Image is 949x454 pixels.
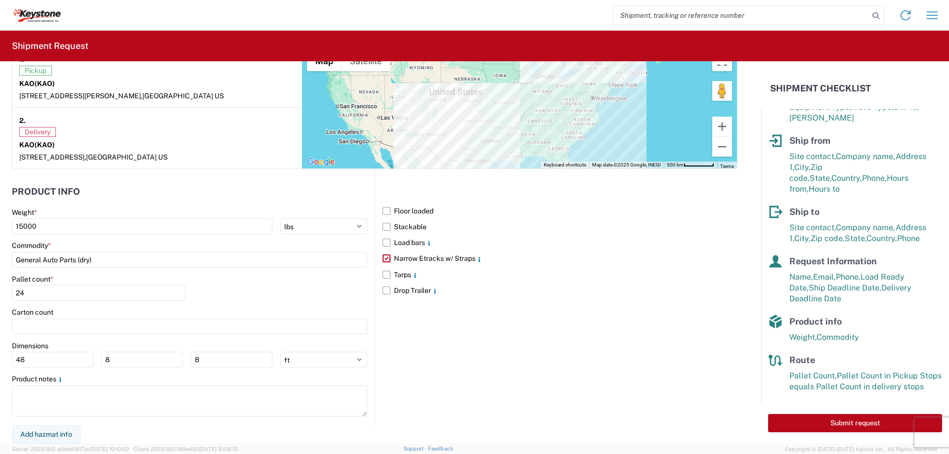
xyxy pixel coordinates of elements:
[811,234,845,243] span: Zip code,
[304,156,337,168] img: Google
[720,164,734,169] a: Terms
[383,283,737,298] label: Drop Trailer
[342,51,390,71] button: Show satellite imagery
[383,235,737,250] label: Load bars
[142,92,224,100] span: [GEOGRAPHIC_DATA] US
[12,208,37,217] label: Weight
[813,272,836,282] span: Email,
[789,223,836,232] span: Site contact,
[12,352,93,368] input: L
[789,256,877,266] span: Request Information
[712,137,732,157] button: Zoom out
[12,308,53,317] label: Carton count
[19,92,142,100] span: [STREET_ADDRESS][PERSON_NAME],
[86,153,168,161] span: [GEOGRAPHIC_DATA] US
[866,234,897,243] span: Country,
[768,414,942,432] button: Submit request
[789,371,942,391] span: Pallet Count in Pickup Stops equals Pallet Count in delivery stops
[101,352,183,368] input: W
[789,206,820,217] span: Ship to
[809,283,881,292] span: Ship Deadline Date,
[383,250,737,266] label: Narrow Etracks w/ Straps
[836,152,896,161] span: Company name,
[19,80,55,87] strong: KAO
[794,163,811,172] span: City,
[383,203,737,219] label: Floor loaded
[544,162,586,168] button: Keyboard shortcuts
[12,40,88,52] h2: Shipment Request
[897,234,920,243] span: Phone
[789,332,817,342] span: Weight,
[19,66,52,76] span: Pickup
[831,173,862,183] span: Country,
[12,374,64,383] label: Product notes
[592,162,661,167] span: Map data ©2025 Google, INEGI
[12,425,81,444] button: Add hazmat info
[794,234,811,243] span: City,
[817,332,859,342] span: Commodity
[667,162,684,167] span: 500 km
[12,341,48,350] label: Dimensions
[403,446,428,452] a: Support
[383,267,737,283] label: Tarps
[789,316,842,327] span: Product info
[19,153,86,161] span: [STREET_ADDRESS],
[770,83,871,94] h2: Shipment Checklist
[307,51,342,71] button: Show street map
[845,234,866,243] span: State,
[133,446,238,452] span: Client: 2025.18.0-198a450
[35,141,55,149] span: (KAO)
[664,162,717,168] button: Map Scale: 500 km per 58 pixels
[789,113,854,123] span: [PERSON_NAME]
[836,272,861,282] span: Phone,
[789,152,836,161] span: Site contact,
[191,352,272,368] input: H
[19,115,26,127] strong: 2.
[383,219,737,235] label: Stackable
[35,80,55,87] span: (KAO)
[712,117,732,136] button: Zoom in
[789,272,813,282] span: Name,
[789,135,830,146] span: Ship from
[836,223,896,232] span: Company name,
[19,141,55,149] strong: KAO
[712,81,732,101] button: Drag Pegman onto the map to open Street View
[304,156,337,168] a: Open this area in Google Maps (opens a new window)
[789,371,837,380] span: Pallet Count,
[12,275,53,284] label: Pallet count
[613,6,869,25] input: Shipment, tracking or reference number
[90,446,129,452] span: [DATE] 10:10:00
[12,187,80,197] h2: Product Info
[785,445,937,454] span: Copyright © [DATE]-[DATE] Agistix Inc., All Rights Reserved
[12,446,129,452] span: Server: 2025.18.0-a0edd1917ac
[810,173,831,183] span: State,
[862,173,887,183] span: Phone,
[12,241,51,250] label: Commodity
[428,446,453,452] a: Feedback
[789,355,815,365] span: Route
[199,446,238,452] span: [DATE] 10:06:13
[19,127,56,137] span: Delivery
[809,184,840,194] span: Hours to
